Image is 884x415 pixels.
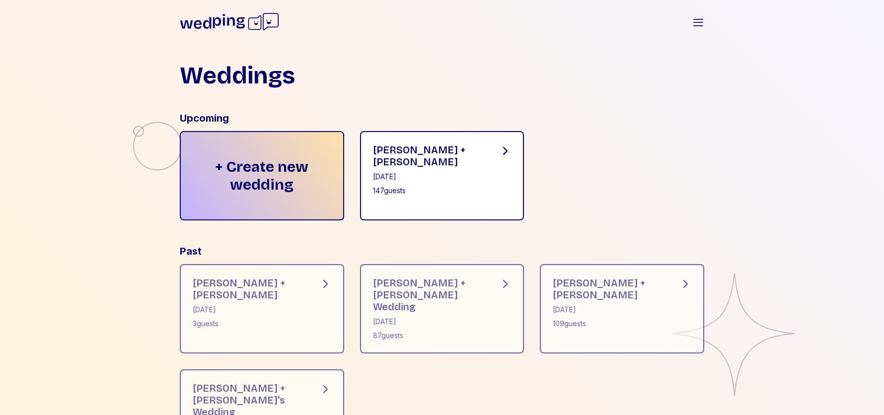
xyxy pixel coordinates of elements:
[193,277,303,301] div: [PERSON_NAME] + [PERSON_NAME]
[373,277,484,313] div: [PERSON_NAME] + [PERSON_NAME] Wedding
[180,64,295,87] h1: Weddings
[180,111,704,125] div: Upcoming
[180,244,704,258] div: Past
[373,144,484,168] div: [PERSON_NAME] + [PERSON_NAME]
[553,277,663,301] div: [PERSON_NAME] + [PERSON_NAME]
[193,319,303,329] div: 3 guests
[373,172,484,182] div: [DATE]
[373,331,484,341] div: 87 guests
[553,319,663,329] div: 109 guests
[553,305,663,315] div: [DATE]
[373,317,484,327] div: [DATE]
[373,186,484,196] div: 147 guests
[180,131,344,220] div: + Create new wedding
[193,305,303,315] div: [DATE]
